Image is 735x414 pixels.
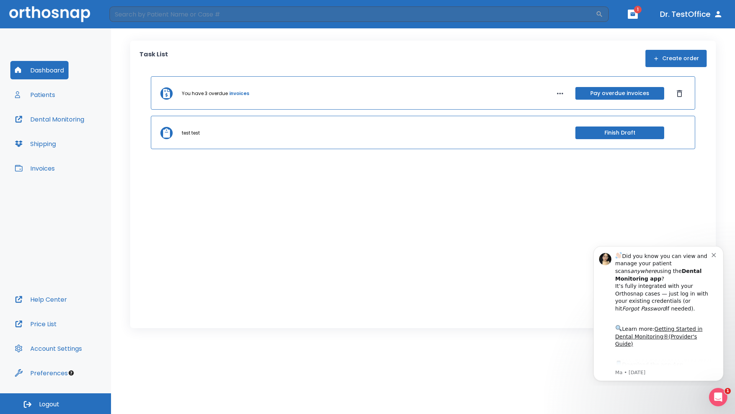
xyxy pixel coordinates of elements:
[709,388,727,406] iframe: Intercom live chat
[39,400,59,409] span: Logout
[182,130,200,136] p: test test
[10,290,72,309] button: Help Center
[9,6,90,22] img: Orthosnap
[10,339,87,358] button: Account Settings
[575,87,664,100] button: Pay overdue invoices
[10,135,60,153] button: Shipping
[10,61,69,79] button: Dashboard
[634,6,642,13] span: 1
[657,7,726,21] button: Dr. TestOffice
[33,122,101,136] a: App Store
[130,12,136,18] button: Dismiss notification
[33,120,130,159] div: Download the app: | ​ Let us know if you need help getting started!
[10,159,59,177] button: Invoices
[10,85,60,104] button: Patients
[182,90,228,97] p: You have 3 overdue
[645,50,707,67] button: Create order
[673,87,686,100] button: Dismiss
[582,239,735,386] iframe: Intercom notifications message
[33,130,130,137] p: Message from Ma, sent 5w ago
[10,110,89,128] button: Dental Monitoring
[575,127,664,139] button: Finish Draft
[725,388,731,394] span: 1
[109,7,596,22] input: Search by Patient Name or Case #
[139,50,168,67] p: Task List
[10,364,72,382] button: Preferences
[10,315,61,333] button: Price List
[229,90,249,97] a: invoices
[68,370,75,376] div: Tooltip anchor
